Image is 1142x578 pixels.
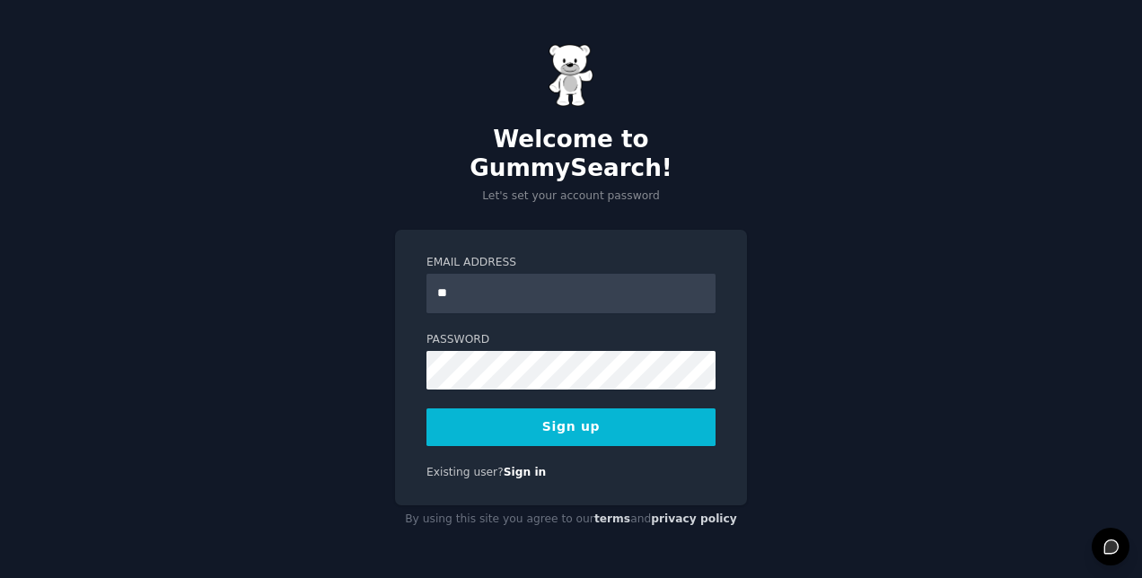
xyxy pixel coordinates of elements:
a: privacy policy [651,512,737,525]
button: Sign up [426,408,716,446]
h2: Welcome to GummySearch! [395,126,747,182]
label: Email Address [426,255,716,271]
a: terms [594,512,630,525]
span: Existing user? [426,466,504,478]
p: Let's set your account password [395,188,747,205]
div: By using this site you agree to our and [395,505,747,534]
a: Sign in [504,466,547,478]
label: Password [426,332,716,348]
img: Gummy Bear [549,44,593,107]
